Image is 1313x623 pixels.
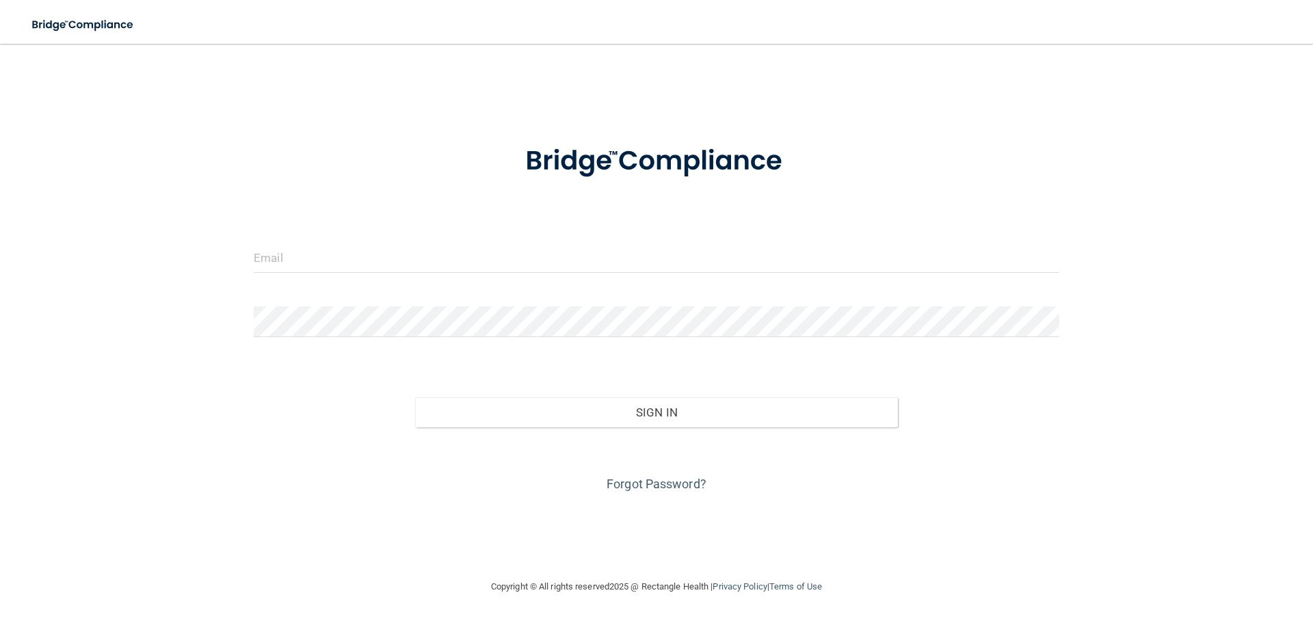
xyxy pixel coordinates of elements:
[497,126,816,197] img: bridge_compliance_login_screen.278c3ca4.svg
[713,581,767,592] a: Privacy Policy
[769,581,822,592] a: Terms of Use
[407,565,906,609] div: Copyright © All rights reserved 2025 @ Rectangle Health | |
[607,477,706,491] a: Forgot Password?
[254,242,1059,273] input: Email
[415,397,899,427] button: Sign In
[21,11,146,39] img: bridge_compliance_login_screen.278c3ca4.svg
